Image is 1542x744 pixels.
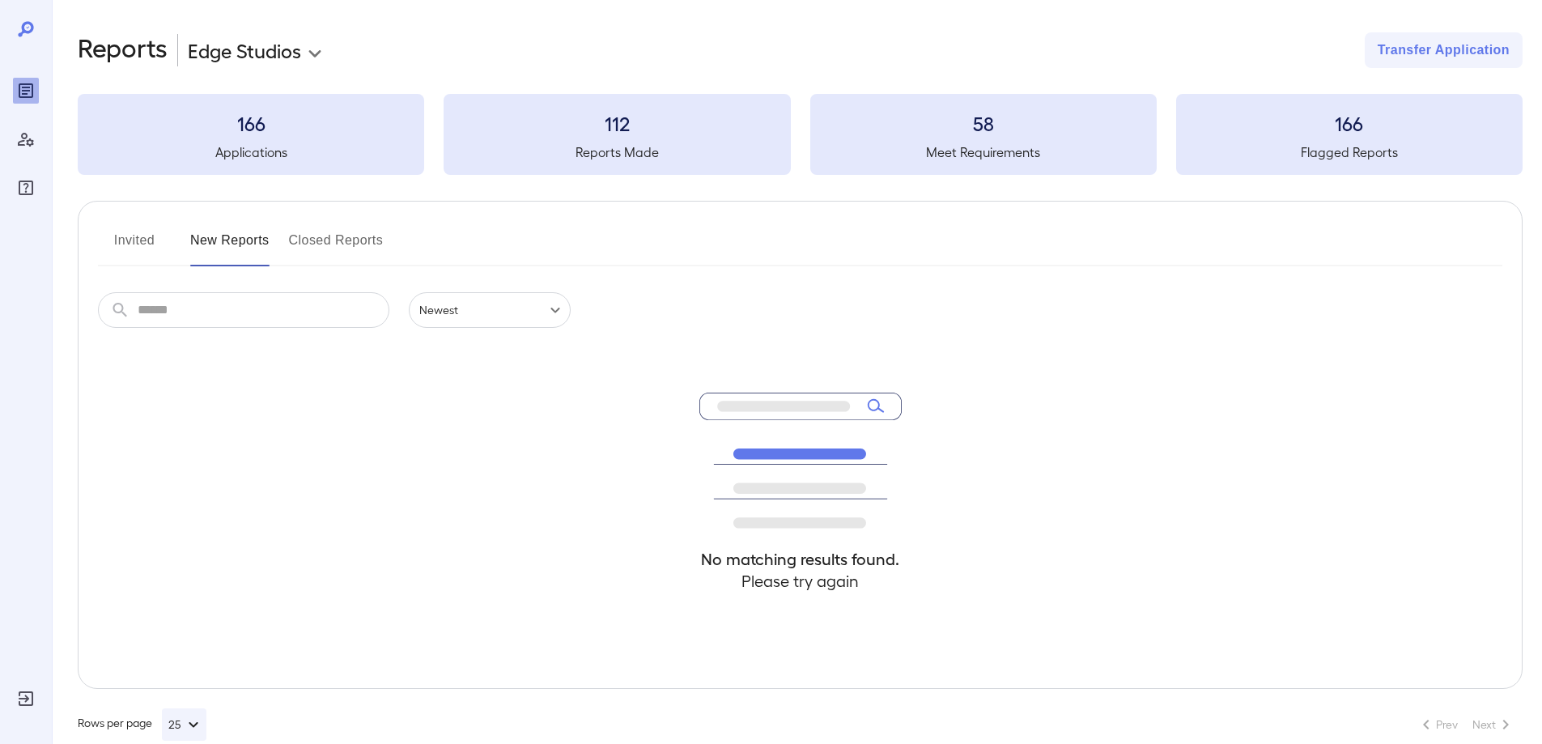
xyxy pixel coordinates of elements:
h4: Please try again [699,570,902,592]
div: Rows per page [78,708,206,741]
button: Closed Reports [289,227,384,266]
div: FAQ [13,175,39,201]
div: Log Out [13,686,39,712]
button: Transfer Application [1365,32,1523,68]
div: Manage Users [13,126,39,152]
h3: 112 [444,110,790,136]
button: 25 [162,708,206,741]
h5: Flagged Reports [1176,142,1523,162]
summary: 166Applications112Reports Made58Meet Requirements166Flagged Reports [78,94,1523,175]
h4: No matching results found. [699,548,902,570]
h5: Meet Requirements [810,142,1157,162]
div: Newest [409,292,571,328]
p: Edge Studios [188,37,301,63]
nav: pagination navigation [1409,712,1523,738]
h2: Reports [78,32,168,68]
div: Reports [13,78,39,104]
button: New Reports [190,227,270,266]
h5: Applications [78,142,424,162]
h3: 166 [78,110,424,136]
h3: 166 [1176,110,1523,136]
button: Invited [98,227,171,266]
h3: 58 [810,110,1157,136]
h5: Reports Made [444,142,790,162]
